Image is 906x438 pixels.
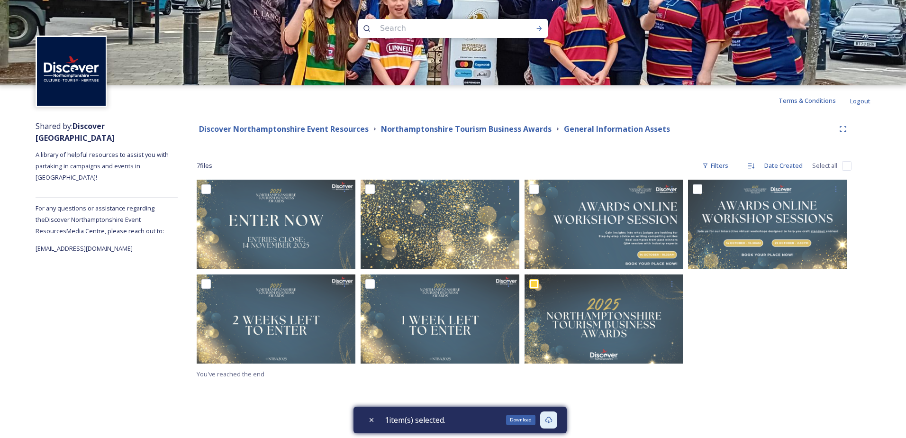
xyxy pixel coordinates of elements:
strong: General Information Assets [564,124,670,134]
img: 2 Weeks.png [197,274,355,364]
span: Select all [812,161,837,170]
strong: Discover [GEOGRAPHIC_DATA] [36,121,115,143]
span: 1 item(s) selected. [385,414,445,426]
img: 1 Week.png [361,274,519,364]
strong: Northamptonshire Tourism Business Awards [381,124,552,134]
span: Logout [850,97,870,105]
a: Terms & Conditions [779,95,850,106]
span: Terms & Conditions [779,96,836,105]
span: You've reached the end [197,370,264,378]
div: Filters [698,156,733,175]
img: Untitled%20design%20%282%29.png [37,37,106,106]
span: [EMAIL_ADDRESS][DOMAIN_NAME] [36,244,133,253]
img: 1.png [525,274,683,364]
strong: Discover Northamptonshire Event Resources [199,124,369,134]
img: First Workshop.png [525,180,683,269]
span: Shared by: [36,121,115,143]
img: Enter Now.png [197,180,355,269]
img: Background.png [361,180,519,269]
span: For any questions or assistance regarding the Discover Northamptonshire Event Resources Media Cen... [36,204,164,235]
div: Download [506,415,535,425]
div: Date Created [760,156,807,175]
span: A library of helpful resources to assist you with partaking in campaigns and events in [GEOGRAPHI... [36,150,170,182]
span: 7 file s [197,161,212,170]
img: Both Workshops.png [688,180,847,269]
input: Search [375,18,505,39]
